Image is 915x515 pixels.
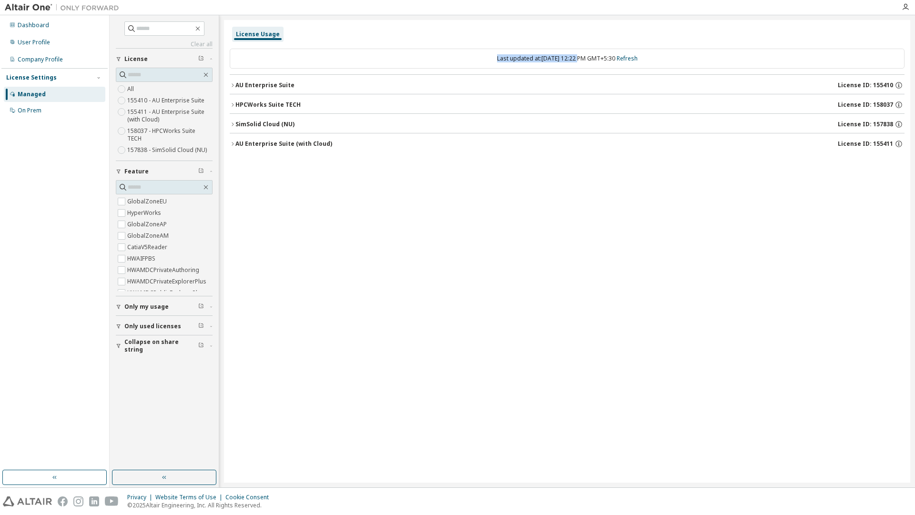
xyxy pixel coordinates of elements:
span: Only used licenses [124,323,181,330]
a: Refresh [617,54,638,62]
img: Altair One [5,3,124,12]
label: GlobalZoneAP [127,219,169,230]
button: License [116,49,213,70]
label: HWAMDCPublicExplorerPlus [127,287,206,299]
button: Feature [116,161,213,182]
div: On Prem [18,107,41,114]
span: Collapse on share string [124,338,198,353]
span: License [124,55,148,63]
span: Clear filter [198,342,204,350]
button: Collapse on share string [116,335,213,356]
div: License Settings [6,74,57,81]
img: youtube.svg [105,496,119,506]
span: License ID: 155410 [838,81,893,89]
div: SimSolid Cloud (NU) [235,121,295,128]
span: Clear filter [198,55,204,63]
button: HPCWorks Suite TECHLicense ID: 158037 [230,94,905,115]
div: Managed [18,91,46,98]
label: 155411 - AU Enterprise Suite (with Cloud) [127,106,213,125]
button: AU Enterprise SuiteLicense ID: 155410 [230,75,905,96]
label: HWAIFPBS [127,253,157,264]
label: 157838 - SimSolid Cloud (NU) [127,144,209,156]
div: Last updated at: [DATE] 12:22 PM GMT+5:30 [230,49,905,69]
span: License ID: 157838 [838,121,893,128]
label: HWAMDCPrivateExplorerPlus [127,276,208,287]
div: License Usage [236,30,280,38]
span: Clear filter [198,168,204,175]
img: linkedin.svg [89,496,99,506]
div: Cookie Consent [225,494,274,501]
span: License ID: 158037 [838,101,893,109]
span: Only my usage [124,303,169,311]
label: CatiaV5Reader [127,242,169,253]
label: HyperWorks [127,207,163,219]
a: Clear all [116,40,213,48]
span: License ID: 155411 [838,140,893,148]
div: User Profile [18,39,50,46]
label: 155410 - AU Enterprise Suite [127,95,206,106]
span: Feature [124,168,149,175]
img: facebook.svg [58,496,68,506]
label: GlobalZoneAM [127,230,171,242]
div: Dashboard [18,21,49,29]
div: Company Profile [18,56,63,63]
button: AU Enterprise Suite (with Cloud)License ID: 155411 [230,133,905,154]
label: 158037 - HPCWorks Suite TECH [127,125,213,144]
div: Privacy [127,494,155,501]
div: Website Terms of Use [155,494,225,501]
p: © 2025 Altair Engineering, Inc. All Rights Reserved. [127,501,274,509]
label: GlobalZoneEU [127,196,169,207]
div: AU Enterprise Suite (with Cloud) [235,140,332,148]
img: instagram.svg [73,496,83,506]
span: Clear filter [198,303,204,311]
div: HPCWorks Suite TECH [235,101,301,109]
img: altair_logo.svg [3,496,52,506]
label: All [127,83,136,95]
button: SimSolid Cloud (NU)License ID: 157838 [230,114,905,135]
span: Clear filter [198,323,204,330]
label: HWAMDCPrivateAuthoring [127,264,201,276]
button: Only my usage [116,296,213,317]
div: AU Enterprise Suite [235,81,295,89]
button: Only used licenses [116,316,213,337]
